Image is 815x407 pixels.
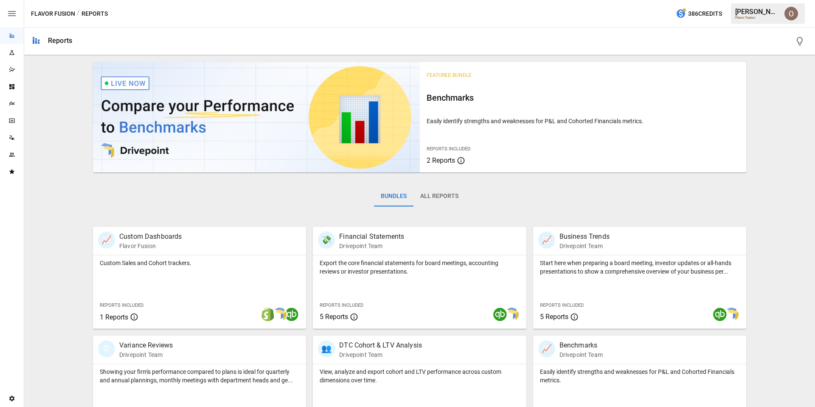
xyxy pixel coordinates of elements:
p: Start here when preparing a board meeting, investor updates or all-hands presentations to show a ... [540,259,739,276]
div: 📈 [538,232,555,249]
span: Featured Bundle [427,72,472,78]
button: 386Credits [672,6,725,22]
button: All Reports [413,186,465,206]
p: Custom Sales and Cohort trackers. [100,259,299,267]
div: Flavor Fusion [735,16,779,20]
img: Oleksii Flok [784,7,798,20]
p: Drivepoint Team [559,242,610,250]
p: Drivepoint Team [559,350,603,359]
div: 💸 [318,232,335,249]
span: 2 Reports [427,156,455,164]
img: smart model [505,308,519,321]
p: Drivepoint Team [339,242,404,250]
p: View, analyze and export cohort and LTV performance across custom dimensions over time. [320,367,519,384]
span: Reports Included [320,302,363,308]
div: Reports [48,37,72,45]
p: Easily identify strengths and weaknesses for P&L and Cohorted Financials metrics. [427,117,740,125]
div: / [77,8,80,19]
button: Bundles [374,186,413,206]
button: Flavor Fusion [31,8,75,19]
span: 5 Reports [320,313,348,321]
span: 1 Reports [100,313,128,321]
span: Reports Included [100,302,143,308]
h6: Benchmarks [427,91,740,105]
p: Custom Dashboards [119,232,182,242]
img: quickbooks [285,308,298,321]
span: Reports Included [540,302,584,308]
p: Flavor Fusion [119,242,182,250]
p: Variance Reviews [119,340,173,350]
p: Drivepoint Team [339,350,422,359]
p: Drivepoint Team [119,350,173,359]
img: smart model [273,308,287,321]
span: Reports Included [427,146,470,152]
div: 📈 [538,340,555,357]
p: Export the core financial statements for board meetings, accounting reviews or investor presentat... [320,259,519,276]
img: quickbooks [713,308,727,321]
p: DTC Cohort & LTV Analysis [339,340,422,350]
span: 5 Reports [540,313,568,321]
p: Business Trends [559,232,610,242]
img: shopify [261,308,275,321]
p: Benchmarks [559,340,603,350]
img: quickbooks [493,308,507,321]
div: 🗓 [98,340,115,357]
img: smart model [725,308,739,321]
img: video thumbnail [93,62,420,172]
button: Oleksii Flok [779,2,803,25]
p: Easily identify strengths and weaknesses for P&L and Cohorted Financials metrics. [540,367,739,384]
span: 386 Credits [688,8,722,19]
p: Financial Statements [339,232,404,242]
div: 👥 [318,340,335,357]
div: [PERSON_NAME] [735,8,779,16]
p: Showing your firm's performance compared to plans is ideal for quarterly and annual plannings, mo... [100,367,299,384]
div: 📈 [98,232,115,249]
